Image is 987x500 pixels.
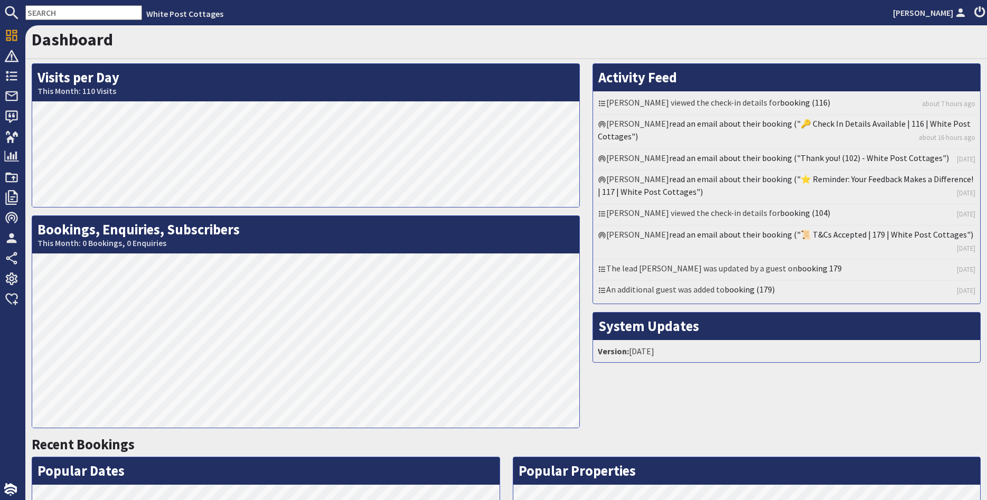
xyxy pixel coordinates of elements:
a: Dashboard [32,29,113,50]
a: System Updates [598,317,699,335]
li: [PERSON_NAME] [596,149,977,171]
a: [DATE] [957,209,975,219]
li: [PERSON_NAME] [596,226,977,260]
a: read an email about their booking ("🔑 Check In Details Available | 116 | White Post Cottages") [598,118,971,141]
a: booking (104) [780,207,830,218]
a: booking (179) [725,284,775,295]
li: [PERSON_NAME] [596,171,977,204]
small: This Month: 0 Bookings, 0 Enquiries [37,238,574,248]
a: about 7 hours ago [922,99,975,109]
li: [PERSON_NAME] viewed the check-in details for [596,94,977,115]
li: An additional guest was added to [596,281,977,301]
small: This Month: 110 Visits [37,86,574,96]
a: read an email about their booking ("📜 T&Cs Accepted | 179 | White Post Cottages") [669,229,973,240]
strong: Version: [598,346,629,356]
a: [PERSON_NAME] [893,6,968,19]
li: [PERSON_NAME] [596,115,977,149]
a: White Post Cottages [146,8,223,19]
h2: Popular Dates [32,457,500,485]
li: [PERSON_NAME] viewed the check-in details for [596,204,977,225]
a: booking (116) [780,97,830,108]
li: [DATE] [596,343,977,360]
input: SEARCH [25,5,142,20]
h2: Visits per Day [32,64,579,101]
a: [DATE] [957,265,975,275]
a: read an email about their booking ("⭐ Reminder: Your Feedback Makes a Difference! | 117 | White P... [598,174,973,197]
a: Recent Bookings [32,436,135,453]
li: The lead [PERSON_NAME] was updated by a guest on [596,260,977,281]
a: Activity Feed [598,69,677,86]
a: [DATE] [957,243,975,253]
h2: Popular Properties [513,457,981,485]
a: [DATE] [957,188,975,198]
a: booking 179 [797,263,842,273]
a: [DATE] [957,154,975,164]
h2: Bookings, Enquiries, Subscribers [32,216,579,253]
img: staytech_i_w-64f4e8e9ee0a9c174fd5317b4b171b261742d2d393467e5bdba4413f4f884c10.svg [4,483,17,496]
a: read an email about their booking ("Thank you! (102) - White Post Cottages") [669,153,949,163]
a: about 16 hours ago [919,133,975,143]
a: [DATE] [957,286,975,296]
